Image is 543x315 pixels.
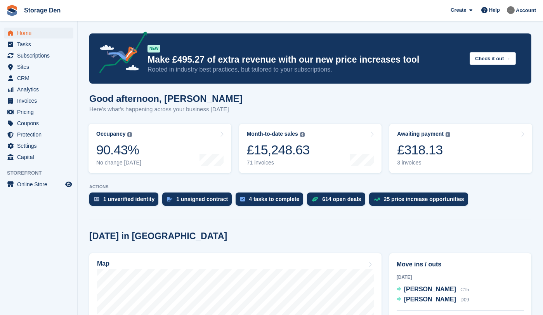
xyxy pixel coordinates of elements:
a: Occupancy 90.43% No change [DATE] [88,124,231,173]
a: menu [4,73,73,84]
span: Settings [17,140,64,151]
span: Coupons [17,118,64,129]
span: Help [489,6,500,14]
div: Awaiting payment [397,131,444,137]
img: contract_signature_icon-13c848040528278c33f63329250d36e43548de30e8caae1d1a13099fd9432cc5.svg [167,197,172,201]
span: Storefront [7,169,77,177]
span: Pricing [17,107,64,117]
span: Online Store [17,179,64,190]
div: 4 tasks to complete [249,196,299,202]
span: CRM [17,73,64,84]
img: stora-icon-8386f47178a22dfd0bd8f6a31ec36ba5ce8667c1dd55bd0f319d3a0aa187defe.svg [6,5,18,16]
span: Capital [17,152,64,163]
span: Invoices [17,95,64,106]
h2: [DATE] in [GEOGRAPHIC_DATA] [89,231,227,241]
img: Brian Barbour [507,6,515,14]
a: menu [4,107,73,117]
div: 90.43% [96,142,141,158]
span: Subscriptions [17,50,64,61]
a: menu [4,50,73,61]
h1: Good afternoon, [PERSON_NAME] [89,93,243,104]
a: menu [4,179,73,190]
span: [PERSON_NAME] [404,286,456,292]
span: D09 [460,297,469,303]
div: 614 open deals [322,196,361,202]
a: menu [4,152,73,163]
span: Protection [17,129,64,140]
div: £15,248.63 [247,142,310,158]
img: price_increase_opportunities-93ffe204e8149a01c8c9dc8f82e8f89637d9d84a8eef4429ea346261dce0b2c0.svg [374,198,380,201]
a: menu [4,28,73,38]
span: [PERSON_NAME] [404,296,456,303]
a: Awaiting payment £318.13 3 invoices [389,124,532,173]
img: icon-info-grey-7440780725fd019a000dd9b08b2336e03edf1995a4989e88bcd33f0948082b44.svg [446,132,450,137]
span: Analytics [17,84,64,95]
span: Sites [17,61,64,72]
a: 25 price increase opportunities [369,192,472,210]
a: 1 unverified identity [89,192,162,210]
div: 25 price increase opportunities [384,196,464,202]
div: £318.13 [397,142,450,158]
div: NEW [147,45,160,52]
p: Rooted in industry best practices, but tailored to your subscriptions. [147,65,463,74]
a: menu [4,95,73,106]
a: Preview store [64,180,73,189]
h2: Move ins / outs [397,260,524,269]
img: icon-info-grey-7440780725fd019a000dd9b08b2336e03edf1995a4989e88bcd33f0948082b44.svg [300,132,305,137]
span: Account [516,7,536,14]
a: menu [4,140,73,151]
a: menu [4,39,73,50]
a: 4 tasks to complete [236,192,307,210]
p: Here's what's happening across your business [DATE] [89,105,243,114]
a: menu [4,129,73,140]
div: 1 unsigned contract [176,196,228,202]
img: deal-1b604bf984904fb50ccaf53a9ad4b4a5d6e5aea283cecdc64d6e3604feb123c2.svg [312,196,318,202]
a: Month-to-date sales £15,248.63 71 invoices [239,124,382,173]
button: Check it out → [470,52,516,65]
div: 3 invoices [397,159,450,166]
img: verify_identity-adf6edd0f0f0b5bbfe63781bf79b02c33cf7c696d77639b501bdc392416b5a36.svg [94,197,99,201]
a: 1 unsigned contract [162,192,236,210]
span: C15 [460,287,469,292]
a: 614 open deals [307,192,369,210]
a: [PERSON_NAME] D09 [397,295,469,305]
div: No change [DATE] [96,159,141,166]
div: Month-to-date sales [247,131,298,137]
a: Storage Den [21,4,64,17]
p: Make £495.27 of extra revenue with our new price increases tool [147,54,463,65]
span: Tasks [17,39,64,50]
a: menu [4,118,73,129]
p: ACTIONS [89,184,531,189]
img: icon-info-grey-7440780725fd019a000dd9b08b2336e03edf1995a4989e88bcd33f0948082b44.svg [127,132,132,137]
span: Create [451,6,466,14]
a: menu [4,84,73,95]
div: 1 unverified identity [103,196,154,202]
span: Home [17,28,64,38]
div: Occupancy [96,131,125,137]
div: 71 invoices [247,159,310,166]
div: [DATE] [397,274,524,281]
img: price-adjustments-announcement-icon-8257ccfd72463d97f412b2fc003d46551f7dbcb40ab6d574587a9cd5c0d94... [93,31,147,76]
img: task-75834270c22a3079a89374b754ae025e5fb1db73e45f91037f5363f120a921f8.svg [240,197,245,201]
a: [PERSON_NAME] C15 [397,285,469,295]
h2: Map [97,260,109,267]
a: menu [4,61,73,72]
